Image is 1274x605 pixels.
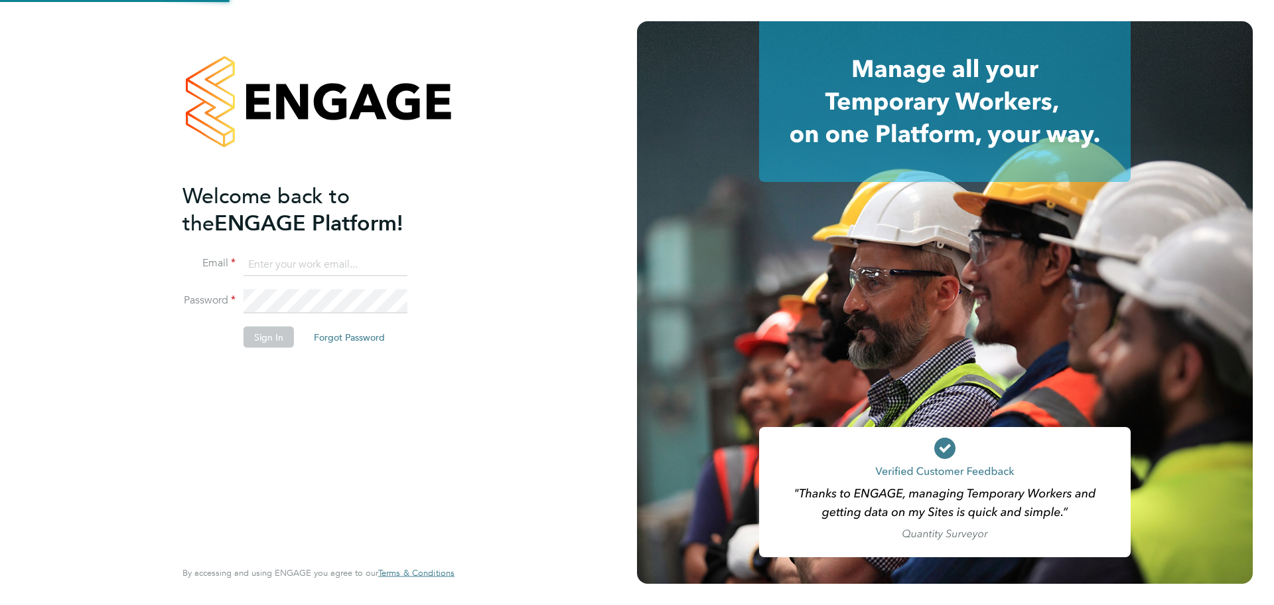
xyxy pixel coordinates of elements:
label: Email [182,256,236,270]
input: Enter your work email... [244,252,407,276]
a: Terms & Conditions [378,568,455,578]
span: By accessing and using ENGAGE you agree to our [182,567,455,578]
span: Welcome back to the [182,183,350,236]
button: Sign In [244,327,294,348]
label: Password [182,294,236,307]
span: Terms & Conditions [378,567,455,578]
h2: ENGAGE Platform! [182,182,441,236]
button: Forgot Password [303,327,395,348]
